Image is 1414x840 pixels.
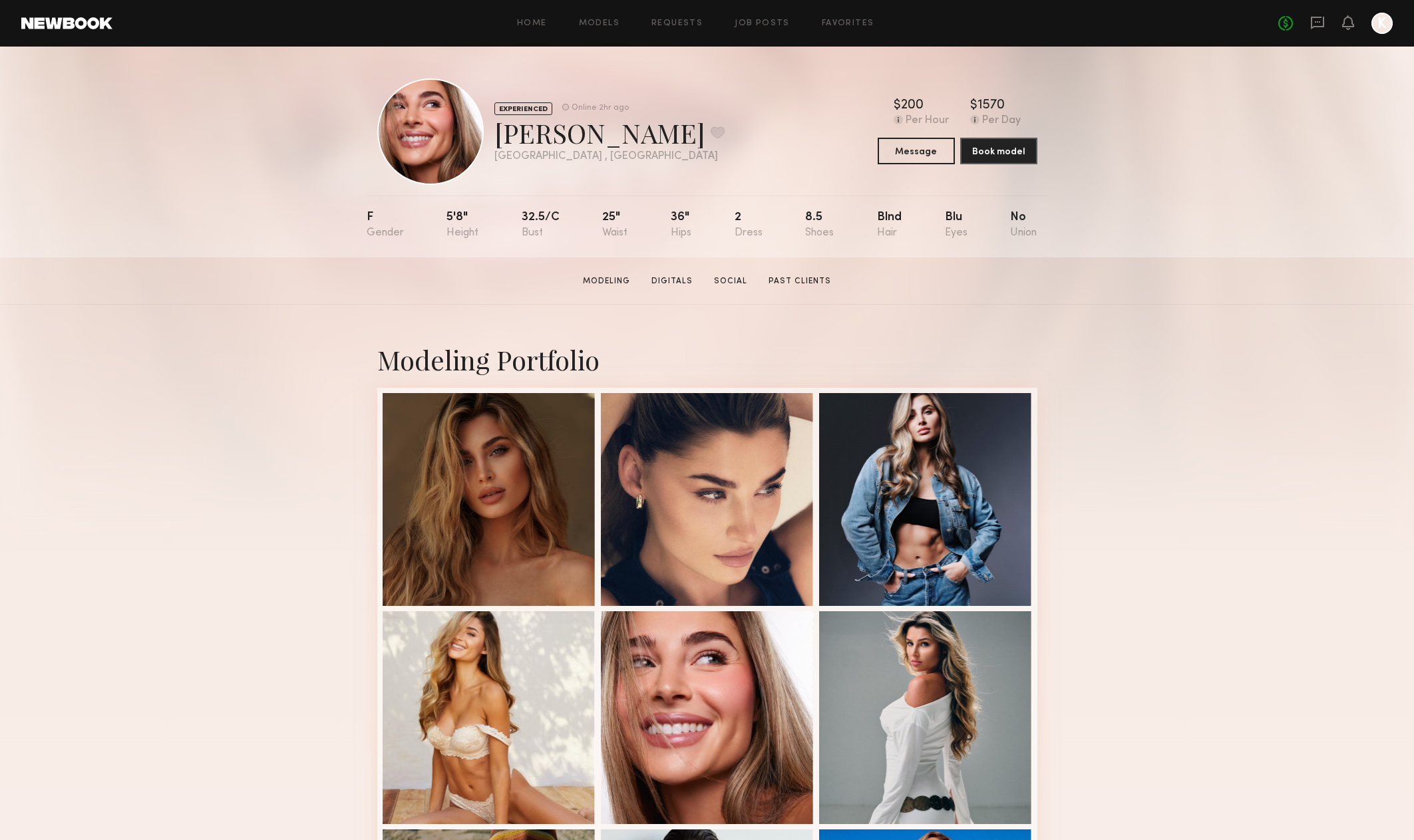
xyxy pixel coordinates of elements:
[878,138,955,164] button: Message
[735,211,763,239] div: 2
[578,275,635,287] a: Modeling
[977,99,1005,112] div: 1570
[906,115,949,127] div: Per Hour
[805,211,834,239] div: 8.5
[763,275,836,287] a: Past Clients
[709,275,753,287] a: Social
[671,211,691,239] div: 36"
[901,99,924,112] div: 200
[970,99,977,112] div: $
[602,211,627,239] div: 25"
[367,211,404,239] div: F
[572,104,629,112] div: Online 2hr ago
[982,115,1021,127] div: Per Day
[945,211,968,239] div: Blu
[517,19,547,28] a: Home
[494,102,552,115] div: EXPERIENCED
[377,342,1037,377] div: Modeling Portfolio
[735,19,790,28] a: Job Posts
[494,151,725,162] div: [GEOGRAPHIC_DATA] , [GEOGRAPHIC_DATA]
[877,211,902,239] div: Blnd
[894,99,901,112] div: $
[822,19,874,28] a: Favorites
[522,211,560,239] div: 32.5/c
[494,115,725,150] div: [PERSON_NAME]
[646,275,698,287] a: Digitals
[1010,211,1037,239] div: No
[579,19,619,28] a: Models
[1371,13,1393,34] a: K
[960,138,1037,164] button: Book model
[446,211,478,239] div: 5'8"
[651,19,703,28] a: Requests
